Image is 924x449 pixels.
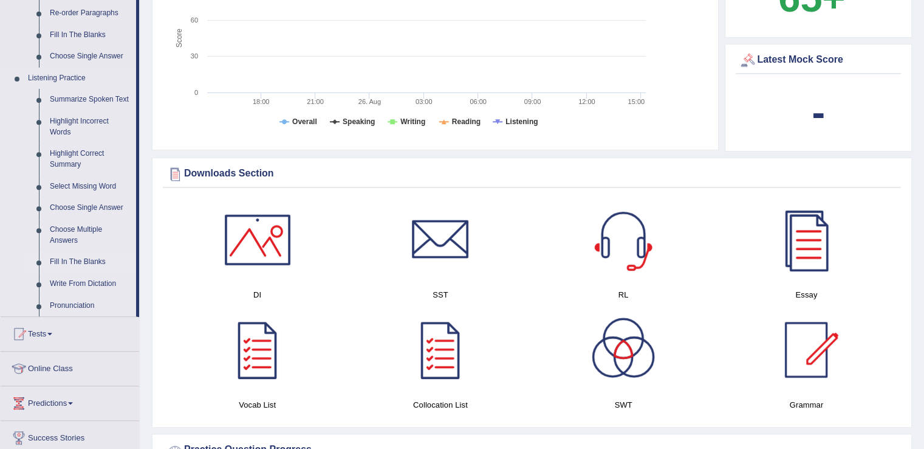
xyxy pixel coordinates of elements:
h4: Vocab List [172,399,343,411]
a: Write From Dictation [44,273,136,295]
a: Select Missing Word [44,176,136,198]
text: 15:00 [628,98,645,105]
text: 0 [194,89,198,96]
h4: Grammar [721,399,892,411]
tspan: Listening [505,117,538,126]
text: 60 [191,16,198,24]
text: 21:00 [307,98,324,105]
h4: Essay [721,288,892,301]
tspan: Overall [292,117,317,126]
h4: Collocation List [355,399,525,411]
a: Choose Single Answer [44,197,136,219]
text: 03:00 [416,98,433,105]
tspan: Score [175,29,183,48]
a: Choose Multiple Answers [44,219,136,251]
a: Highlight Incorrect Words [44,111,136,143]
tspan: 26. Aug [358,98,381,105]
text: 30 [191,52,198,60]
h4: SST [355,288,525,301]
a: Choose Single Answer [44,46,136,68]
div: Latest Mock Score [739,51,898,69]
a: Listening Practice [22,68,136,89]
h4: RL [538,288,709,301]
b: - [812,90,825,134]
a: Re-order Paragraphs [44,2,136,24]
a: Fill In The Blanks [44,24,136,46]
a: Pronunciation [44,295,136,317]
a: Fill In The Blanks [44,251,136,273]
a: Highlight Correct Summary [44,143,136,175]
a: Tests [1,317,139,347]
tspan: Reading [452,117,481,126]
tspan: Writing [400,117,425,126]
div: Downloads Section [166,165,898,183]
h4: SWT [538,399,709,411]
text: 18:00 [253,98,270,105]
text: 12:00 [578,98,595,105]
text: 06:00 [470,98,487,105]
h4: DI [172,288,343,301]
a: Predictions [1,386,139,417]
a: Summarize Spoken Text [44,89,136,111]
text: 09:00 [524,98,541,105]
tspan: Speaking [343,117,375,126]
a: Online Class [1,352,139,382]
